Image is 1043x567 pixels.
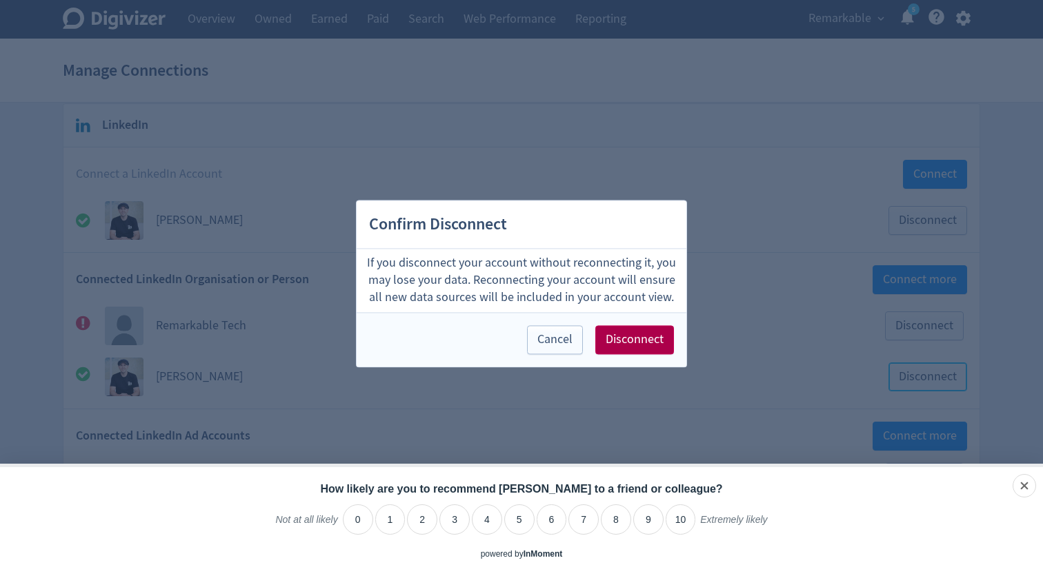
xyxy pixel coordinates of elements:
[633,504,664,535] li: 9
[527,325,583,354] button: Cancel
[1013,474,1036,497] div: Close survey
[357,200,686,249] h2: Confirm Disconnect
[568,504,599,535] li: 7
[481,548,563,560] div: powered by inmoment
[275,513,337,537] label: Not at all likely
[700,513,767,537] label: Extremely likely
[524,549,563,559] a: InMoment
[537,504,567,535] li: 6
[439,504,470,535] li: 3
[375,504,406,535] li: 1
[666,504,696,535] li: 10
[601,504,631,535] li: 8
[472,504,502,535] li: 4
[537,333,573,346] span: Cancel
[606,333,664,346] span: Disconnect
[407,504,437,535] li: 2
[362,255,681,307] p: If you disconnect your account without reconnecting it, you may lose your data. Reconnecting your...
[504,504,535,535] li: 5
[595,325,674,354] button: Disconnect
[343,504,373,535] li: 0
